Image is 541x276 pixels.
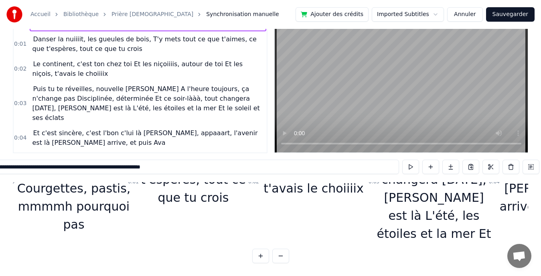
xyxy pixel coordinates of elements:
[30,10,51,18] a: Accueil
[507,244,531,268] a: Ouvrir le chat
[32,59,243,78] span: Le continent, c'est ton chez toi Et les niçoiiiis, autour de toi Et les niçois, t'avais le choiiiix
[30,10,279,18] nav: breadcrumb
[14,65,26,73] span: 0:02
[111,10,193,18] a: Prière [DEMOGRAPHIC_DATA]
[296,7,369,22] button: Ajouter des crédits
[447,7,482,22] button: Annuler
[6,6,22,22] img: youka
[206,10,279,18] span: Synchronisation manuelle
[32,128,257,147] span: Et c'est sincère, c'est l'bon c'lui là [PERSON_NAME], appaaart, l'avenir est là [PERSON_NAME] arr...
[63,10,99,18] a: Bibliothèque
[14,134,26,142] span: 0:04
[14,99,26,108] span: 0:03
[14,40,26,48] span: 0:01
[32,34,257,53] span: Danser la nuiiiit, les gueules de bois, T'y mets tout ce que t'aimes, ce que t'espères, tout ce q...
[486,7,535,22] button: Sauvegarder
[32,84,259,122] span: Puis tu te réveilles, nouvelle [PERSON_NAME] A l'heure toujours, ça n'change pas Disciplinée, dét...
